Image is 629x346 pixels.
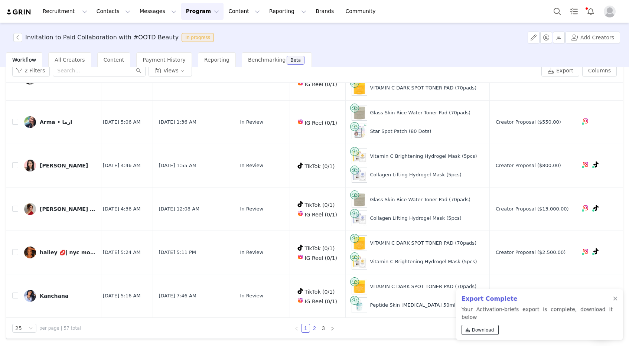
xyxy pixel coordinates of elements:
[135,3,181,20] button: Messages
[352,211,367,226] img: Product Image
[39,325,81,332] span: per page | 57 total
[330,326,335,331] i: icon: right
[136,68,141,73] i: icon: search
[297,297,303,303] img: instagram-reels.svg
[204,57,229,63] span: Reporting
[159,162,197,169] span: [DATE] 1:55 AM
[240,249,264,256] span: In Review
[305,245,335,251] span: TikTok (0/1)
[305,255,338,261] span: IG Reel (0/1)
[159,205,200,213] span: [DATE] 12:08 AM
[305,120,338,126] span: IG Reel (0/1)
[24,290,36,302] img: 6f422281-4efb-4a6d-ad95-70c7803a7b26.jpg
[370,258,477,265] div: Vitamin C Brightening Hydrogel Mask (5pcs)
[370,215,462,222] div: Collagen Lifting Hydrogel Mask (5pcs)
[24,160,36,172] img: e3e8ef7e-c9ca-4188-851a-5b82e157ab43.jpg
[319,324,328,333] li: 3
[352,81,367,95] img: Product Image
[103,249,141,256] span: [DATE] 5:24 AM
[352,149,367,164] img: Product Image
[305,298,338,304] span: IG Reel (0/1)
[352,254,367,269] img: Product Image
[182,33,214,42] span: In progress
[310,324,319,332] a: 2
[143,57,186,63] span: Payment History
[352,236,367,251] img: Product Image
[305,289,335,295] span: TikTok (0/1)
[472,327,494,333] span: Download
[370,283,477,290] div: VITAMIN C DARK SPOT TONER PAD (70pads)
[103,118,141,126] span: [DATE] 5:06 AM
[319,324,327,332] a: 3
[103,292,141,300] span: [DATE] 5:16 AM
[292,324,301,333] li: Previous Page
[240,292,264,300] span: In Review
[370,84,477,92] div: VITAMIN C DARK SPOT TONER PAD (70pads)
[583,3,599,20] button: Notifications
[305,202,335,208] span: TikTok (0/1)
[297,80,303,86] img: instagram-reels.svg
[301,324,310,333] li: 1
[38,3,92,20] button: Recruitment
[370,128,431,135] div: Star Spot Patch (80 Dots)
[224,3,264,20] button: Content
[352,124,367,139] img: Product Image
[599,6,623,17] button: Profile
[6,9,32,16] img: grin logo
[240,205,264,213] span: In Review
[311,3,340,20] a: Brands
[12,65,50,76] button: 2 Filters
[566,3,582,20] a: Tasks
[265,3,311,20] button: Reporting
[305,212,338,218] span: IG Reel (0/1)
[541,65,579,76] button: Export
[604,6,616,17] img: placeholder-profile.jpg
[159,292,197,300] span: [DATE] 7:46 AM
[290,58,301,62] div: Beta
[40,119,72,125] div: Arma • ارما
[103,205,141,213] span: [DATE] 4:36 AM
[149,65,192,76] button: Views
[24,203,36,215] img: f78adac8-eab8-40d9-9898-bc87c425068b.jpg
[341,3,384,20] a: Community
[24,290,95,302] a: Kanchana
[310,324,319,333] li: 2
[302,324,310,332] a: 1
[352,279,367,294] img: Product Image
[549,3,566,20] button: Search
[13,33,217,42] span: [object Object]
[103,162,141,169] span: [DATE] 4:46 AM
[370,171,462,179] div: Collagen Lifting Hydrogel Mask (5pcs)
[352,167,367,182] img: Product Image
[24,247,36,258] img: 01797823-c921-4896-8da5-111f20592168.jpg
[462,294,613,303] h2: Export Complete
[40,293,68,299] div: Kanchana
[370,153,477,160] div: Vitamin C Brightening Hydrogel Mask (5pcs)
[352,192,367,207] img: Product Image
[582,65,617,76] button: Columns
[12,57,36,63] span: Workflow
[297,119,303,125] img: instagram-reels.svg
[248,57,286,63] span: Benchmarking
[15,324,22,332] div: 25
[305,163,335,169] span: TikTok (0/1)
[181,3,224,20] button: Program
[159,118,197,126] span: [DATE] 1:36 AM
[104,57,124,63] span: Content
[496,249,569,256] div: Creator Proposal ($2,500.00)
[240,162,264,169] span: In Review
[370,196,471,203] div: Glass Skin Rice Water Toner Pad (70pads)
[370,109,471,117] div: Glass Skin Rice Water Toner Pad (70pads)
[496,162,569,169] div: Creator Proposal ($800.00)
[40,249,95,255] div: hailey 💋| nyc model
[297,254,303,260] img: instagram-reels.svg
[462,325,499,335] a: Download
[24,116,36,128] img: 6b0fa70d-2596-446e-88d1-daaf4534400b.jpg
[496,205,569,213] div: Creator Proposal ($13,000.00)
[496,118,569,126] div: Creator Proposal ($550.00)
[53,65,146,76] input: Search...
[55,57,85,63] span: All Creators
[462,306,613,338] p: Your Activation-briefs export is complete, download it below
[370,239,477,247] div: VITAMIN C DARK SPOT TONER PAD (70pads)
[328,324,337,333] li: Next Page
